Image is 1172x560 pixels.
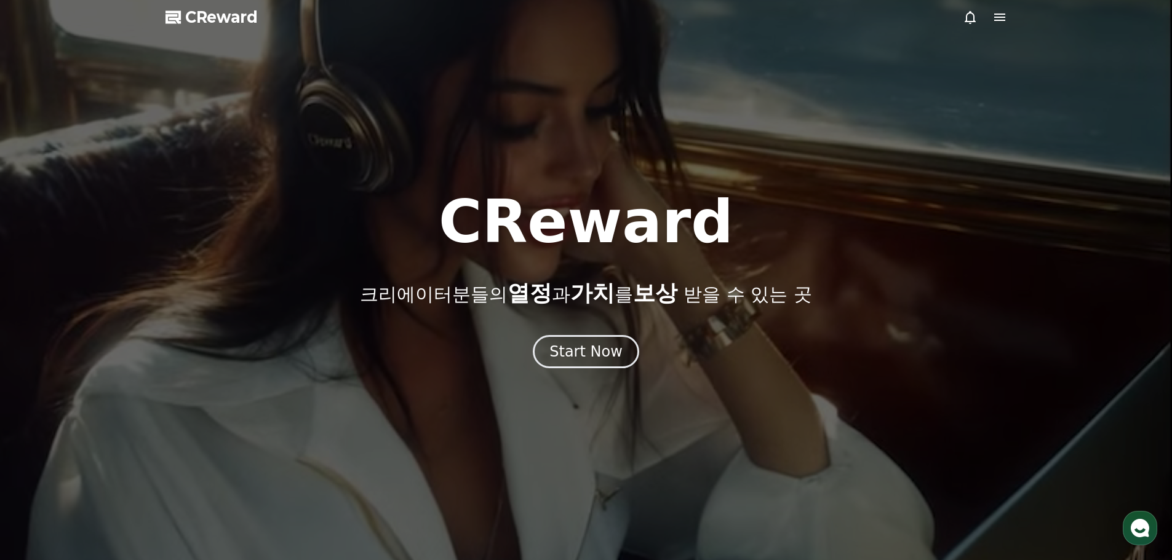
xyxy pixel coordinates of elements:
p: 크리에이터분들의 과 를 받을 수 있는 곳 [360,281,811,306]
span: 열정 [508,280,552,306]
span: 홈 [39,408,46,418]
a: 홈 [4,390,81,420]
div: Start Now [549,342,623,361]
span: CReward [185,7,258,27]
h1: CReward [439,192,733,251]
a: Start Now [533,347,639,359]
a: 대화 [81,390,159,420]
a: 설정 [159,390,236,420]
a: CReward [165,7,258,27]
span: 설정 [190,408,205,418]
span: 가치 [570,280,615,306]
span: 보상 [633,280,677,306]
button: Start Now [533,335,639,368]
span: 대화 [113,409,127,419]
